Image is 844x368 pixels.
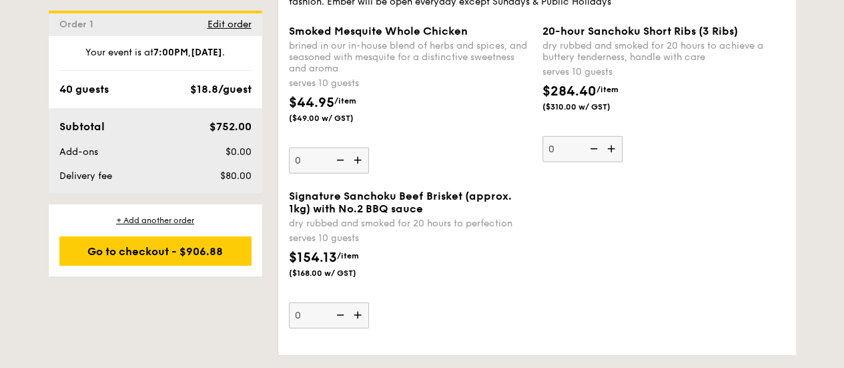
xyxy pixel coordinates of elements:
span: $154.13 [289,250,337,266]
div: $18.8/guest [190,81,252,98]
img: icon-add.58712e84.svg [602,136,622,162]
div: serves 10 guests [289,232,532,245]
img: icon-reduce.1d2dbef1.svg [329,148,349,173]
span: Delivery fee [59,170,112,182]
span: $0.00 [225,146,251,158]
strong: 7:00PM [153,47,188,58]
div: Your event is at , . [59,46,252,71]
img: icon-add.58712e84.svg [349,148,369,173]
span: 20-hour Sanchoku Short Ribs (3 Ribs) [542,25,738,37]
span: /item [337,251,359,260]
input: 20-hour Sanchoku Short Ribs (3 Ribs)dry rubbed and smoked for 20 hours to achieve a buttery tende... [542,136,622,162]
img: icon-reduce.1d2dbef1.svg [582,136,602,162]
span: $44.95 [289,95,334,111]
span: $80.00 [220,170,251,182]
span: /item [596,85,618,94]
span: Smoked Mesquite Whole Chicken [289,25,468,37]
img: icon-add.58712e84.svg [349,303,369,328]
img: icon-reduce.1d2dbef1.svg [329,303,349,328]
span: Edit order [207,19,252,30]
span: ($168.00 w/ GST) [289,268,380,279]
span: Signature Sanchoku Beef Brisket (approx. 1kg) with No.2 BBQ sauce [289,190,512,215]
input: Signature Sanchoku Beef Brisket (approx. 1kg) with No.2 BBQ saucedry rubbed and smoked for 20 hou... [289,303,369,329]
div: + Add another order [59,215,252,226]
div: 40 guests [59,81,109,98]
span: $752.00 [209,120,251,133]
div: dry rubbed and smoked for 20 hours to perfection [289,218,532,229]
div: dry rubbed and smoked for 20 hours to achieve a buttery tenderness, handle with care [542,40,785,63]
strong: [DATE] [191,47,222,58]
div: serves 10 guests [542,65,785,79]
div: Go to checkout - $906.88 [59,236,252,266]
span: Order 1 [59,19,99,30]
span: Subtotal [59,120,105,133]
span: ($310.00 w/ GST) [542,102,633,112]
span: /item [334,96,356,106]
div: brined in our in-house blend of herbs and spices, and seasoned with mesquite for a distinctive sw... [289,40,532,74]
div: serves 10 guests [289,77,532,90]
span: $284.40 [542,83,596,100]
input: Smoked Mesquite Whole Chickenbrined in our in-house blend of herbs and spices, and seasoned with ... [289,148,369,174]
span: ($49.00 w/ GST) [289,113,380,124]
span: Add-ons [59,146,98,158]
